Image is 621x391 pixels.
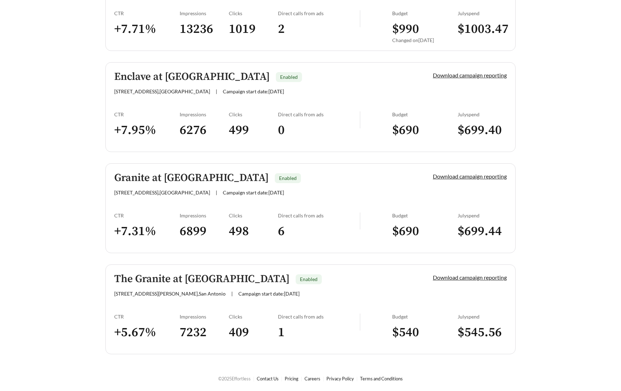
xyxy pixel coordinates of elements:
[229,10,278,16] div: Clicks
[285,376,298,381] a: Pricing
[278,21,360,37] h3: 2
[458,223,507,239] h3: $ 699.44
[278,122,360,138] h3: 0
[392,212,458,218] div: Budget
[392,111,458,117] div: Budget
[229,21,278,37] h3: 1019
[114,122,180,138] h3: + 7.95 %
[326,376,354,381] a: Privacy Policy
[229,122,278,138] h3: 499
[114,273,290,285] h5: The Granite at [GEOGRAPHIC_DATA]
[114,314,180,320] div: CTR
[229,325,278,340] h3: 409
[278,314,360,320] div: Direct calls from ads
[114,291,226,297] span: [STREET_ADDRESS][PERSON_NAME] , San Antonio
[180,223,229,239] h3: 6899
[392,21,458,37] h3: $ 990
[458,325,507,340] h3: $ 545.56
[392,122,458,138] h3: $ 690
[433,274,507,281] a: Download campaign reporting
[216,189,217,195] span: |
[458,21,507,37] h3: $ 1003.47
[229,212,278,218] div: Clicks
[114,10,180,16] div: CTR
[458,314,507,320] div: July spend
[278,10,360,16] div: Direct calls from ads
[216,88,217,94] span: |
[229,111,278,117] div: Clicks
[458,111,507,117] div: July spend
[180,111,229,117] div: Impressions
[300,276,318,282] span: Enabled
[180,122,229,138] h3: 6276
[180,21,229,37] h3: 13236
[278,223,360,239] h3: 6
[114,223,180,239] h3: + 7.31 %
[458,212,507,218] div: July spend
[280,74,298,80] span: Enabled
[229,314,278,320] div: Clicks
[278,111,360,117] div: Direct calls from ads
[180,212,229,218] div: Impressions
[218,376,251,381] span: © 2025 Effortless
[114,21,180,37] h3: + 7.71 %
[114,212,180,218] div: CTR
[114,189,210,195] span: [STREET_ADDRESS] , [GEOGRAPHIC_DATA]
[433,72,507,78] a: Download campaign reporting
[105,264,516,354] a: The Granite at [GEOGRAPHIC_DATA]Enabled[STREET_ADDRESS][PERSON_NAME],San Antonio|Campaign start d...
[458,10,507,16] div: July spend
[114,111,180,117] div: CTR
[392,10,458,16] div: Budget
[223,189,284,195] span: Campaign start date: [DATE]
[114,325,180,340] h3: + 5.67 %
[458,122,507,138] h3: $ 699.40
[180,325,229,340] h3: 7232
[257,376,279,381] a: Contact Us
[392,314,458,320] div: Budget
[238,291,300,297] span: Campaign start date: [DATE]
[180,10,229,16] div: Impressions
[304,376,320,381] a: Careers
[392,325,458,340] h3: $ 540
[114,88,210,94] span: [STREET_ADDRESS] , [GEOGRAPHIC_DATA]
[114,172,269,184] h5: Granite at [GEOGRAPHIC_DATA]
[278,325,360,340] h3: 1
[392,223,458,239] h3: $ 690
[114,71,270,83] h5: Enclave at [GEOGRAPHIC_DATA]
[229,223,278,239] h3: 498
[360,376,403,381] a: Terms and Conditions
[105,163,516,253] a: Granite at [GEOGRAPHIC_DATA]Enabled[STREET_ADDRESS],[GEOGRAPHIC_DATA]|Campaign start date:[DATE]D...
[278,212,360,218] div: Direct calls from ads
[433,173,507,180] a: Download campaign reporting
[279,175,297,181] span: Enabled
[105,62,516,152] a: Enclave at [GEOGRAPHIC_DATA]Enabled[STREET_ADDRESS],[GEOGRAPHIC_DATA]|Campaign start date:[DATE]D...
[180,314,229,320] div: Impressions
[392,37,458,43] div: Changed on [DATE]
[223,88,284,94] span: Campaign start date: [DATE]
[231,291,233,297] span: |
